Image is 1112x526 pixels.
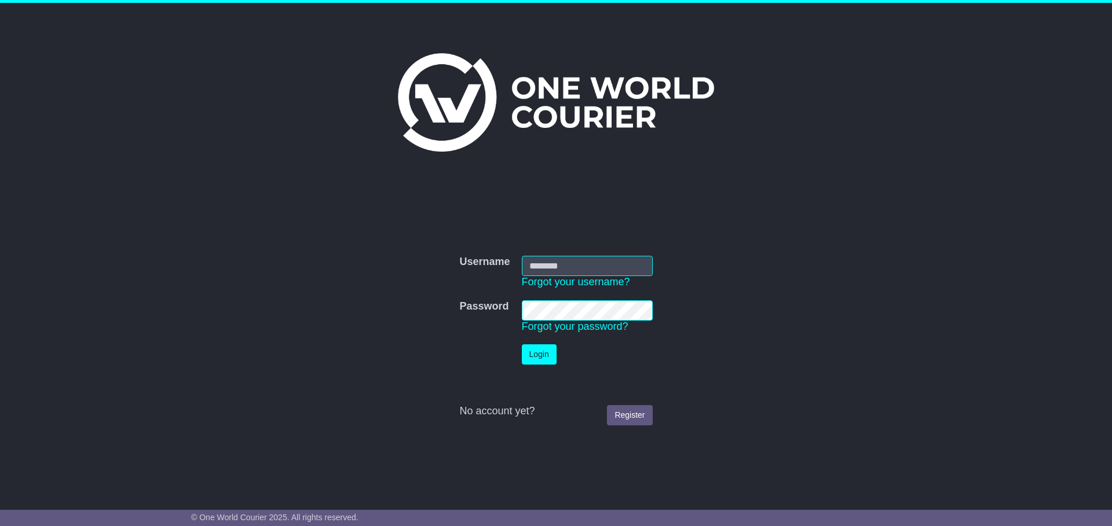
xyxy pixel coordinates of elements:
a: Forgot your password? [522,321,628,332]
img: One World [398,53,714,152]
button: Login [522,344,557,365]
div: No account yet? [459,405,652,418]
label: Username [459,256,510,268]
a: Forgot your username? [522,276,630,288]
span: © One World Courier 2025. All rights reserved. [191,513,359,522]
label: Password [459,300,509,313]
a: Register [607,405,652,425]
